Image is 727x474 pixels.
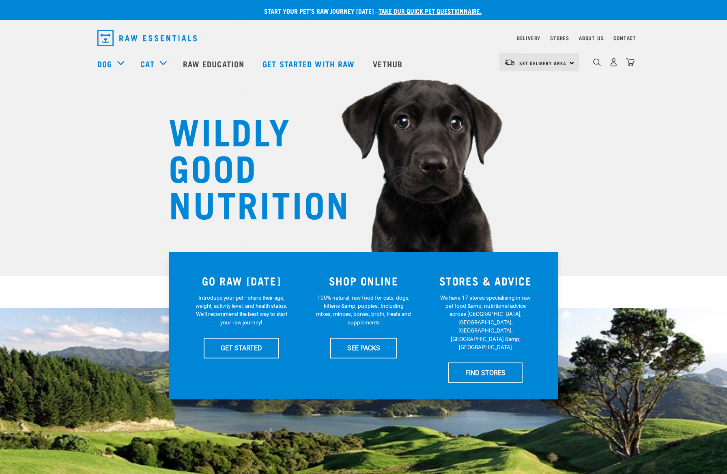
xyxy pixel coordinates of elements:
h1: WILDLY GOOD NUTRITION [169,112,331,221]
img: Raw Essentials Logo [97,30,197,46]
a: Raw Education [175,47,254,80]
a: take our quick pet questionnaire. [379,9,482,13]
a: SEE PACKS [330,338,397,358]
p: We have 17 stores specialising in raw pet food &amp; nutritional advice across [GEOGRAPHIC_DATA],... [438,294,533,352]
nav: dropdown navigation [91,27,636,49]
h3: STORES & ADVICE [429,275,542,287]
a: Stores [550,36,569,39]
img: home-icon@2x.png [626,58,635,66]
h3: SHOP ONLINE [308,275,420,287]
a: Cat [140,58,154,70]
p: Introduce your pet—share their age, weight, activity level, and health status. We'll recommend th... [194,294,289,327]
img: van-moving.png [504,59,515,66]
a: Get started with Raw [254,47,365,80]
h3: GO RAW [DATE] [185,275,298,287]
p: 100% natural, raw food for cats, dogs, kittens &amp; puppies. Including mixes, minces, bones, bro... [316,294,411,327]
a: About Us [579,36,604,39]
img: home-icon-1@2x.png [593,58,601,66]
a: Contact [613,36,636,39]
a: FIND STORES [448,362,523,383]
a: Vethub [365,47,413,80]
a: Delivery [517,36,540,39]
img: user.png [609,58,618,66]
a: GET STARTED [204,338,279,358]
span: Set Delivery Area [519,62,566,64]
a: Dog [97,58,112,70]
